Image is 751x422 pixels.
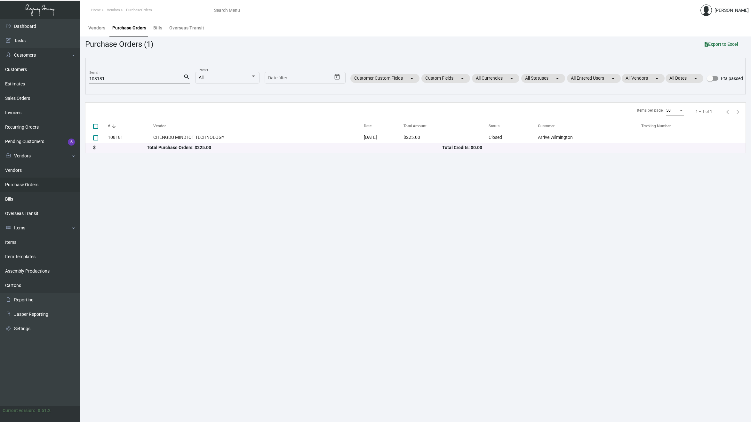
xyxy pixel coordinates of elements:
[350,74,419,83] mat-chip: Customer Custom Fields
[421,74,470,83] mat-chip: Custom Fields
[153,25,162,31] div: Bills
[641,123,671,129] div: Tracking Number
[108,132,153,143] td: 108181
[364,123,372,129] div: Date
[723,107,733,117] button: Previous page
[112,25,146,31] div: Purchase Orders
[733,107,743,117] button: Next page
[364,132,403,143] td: [DATE]
[538,123,641,129] div: Customer
[85,38,153,50] div: Purchase Orders (1)
[199,75,204,80] span: All
[472,74,519,83] mat-chip: All Currencies
[696,109,712,115] div: 1 – 1 of 1
[107,8,120,12] span: Vendors
[554,75,561,82] mat-icon: arrow_drop_down
[153,123,166,129] div: Vendor
[538,123,555,129] div: Customer
[153,123,364,129] div: Vendor
[459,75,466,82] mat-icon: arrow_drop_down
[442,144,738,151] div: Total Credits: $0.00
[147,144,443,151] div: Total Purchase Orders: $225.00
[699,38,743,50] button: Export to Excel
[293,76,324,81] input: End date
[521,74,565,83] mat-chip: All Statuses
[666,74,703,83] mat-chip: All Dates
[403,132,489,143] td: $225.00
[403,123,427,129] div: Total Amount
[126,8,152,12] span: PurchaseOrders
[91,8,101,12] span: Home
[538,132,641,143] td: Arrive Wilmington
[666,108,671,113] span: 50
[721,75,743,82] span: Eta passed
[88,25,105,31] div: Vendors
[169,25,204,31] div: Overseas Transit
[637,107,664,113] div: Items per page:
[700,4,712,16] img: admin@bootstrapmaster.com
[332,72,342,82] button: Open calendar
[93,144,147,151] div: $
[183,73,190,81] mat-icon: search
[609,75,617,82] mat-icon: arrow_drop_down
[108,123,110,129] div: #
[3,407,35,414] div: Current version:
[692,75,699,82] mat-icon: arrow_drop_down
[567,74,621,83] mat-chip: All Entered Users
[622,74,665,83] mat-chip: All Vendors
[705,42,738,47] span: Export to Excel
[641,123,746,129] div: Tracking Number
[153,132,364,143] td: CHENGDU MIND IOT TECHNOLOGY
[108,123,153,129] div: #
[38,407,51,414] div: 0.51.2
[489,123,538,129] div: Status
[666,108,684,113] mat-select: Items per page:
[489,123,499,129] div: Status
[653,75,661,82] mat-icon: arrow_drop_down
[408,75,416,82] mat-icon: arrow_drop_down
[403,123,489,129] div: Total Amount
[364,123,403,129] div: Date
[489,132,538,143] td: Closed
[268,76,288,81] input: Start date
[508,75,515,82] mat-icon: arrow_drop_down
[715,7,749,14] div: [PERSON_NAME]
